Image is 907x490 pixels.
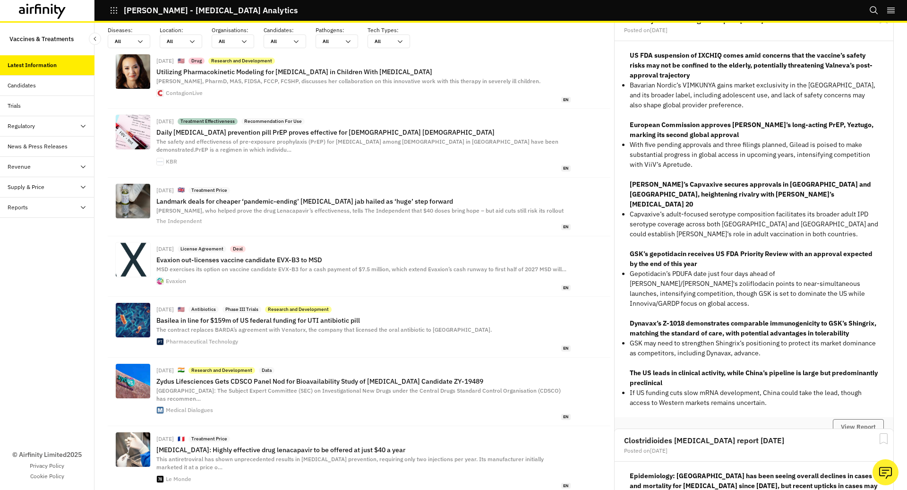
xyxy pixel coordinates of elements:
[561,483,571,489] span: en
[108,236,610,297] a: [DATE]License AgreementDealEvaxion out-licenses vaccine candidate EVX-B3 to MSDMSD exercises its ...
[156,436,174,442] div: [DATE]
[233,246,243,252] p: Deal
[166,476,191,482] div: Le Monde
[156,207,564,214] span: [PERSON_NAME], who helped prove the drug Lenacapavir’s effectiveness, tells The Independent that ...
[156,326,492,333] span: The contract replaces BARDA’s agreement with Venatorx, the company that licensed the oral antibio...
[108,178,610,236] a: [DATE]🇬🇧Treatment PriceLandmark deals for cheaper ‘pandemic-ending’ [MEDICAL_DATA] jab hailed as ...
[156,446,571,454] p: [MEDICAL_DATA]: Highly effective drug lenacapavir to be offered at just $40 a year
[8,122,35,130] div: Regulatory
[561,224,571,230] span: en
[108,297,610,357] a: [DATE]🇺🇸AntibioticsPhase III TrialsResearch and DevelopmentBasilea in line for $159m of US federa...
[630,338,878,358] p: GSK may need to strengthen Shingrix’s positioning to protect its market dominance as competitors,...
[630,249,873,268] strong: GSK’s gepotidacin receives US FDA Priority Review with an approval expected by the end of this year
[116,303,150,337] img: shutterstock_2163497771.jpg
[9,30,74,48] p: Vaccines & Treatments
[156,58,174,64] div: [DATE]
[264,26,316,34] p: Candidates :
[8,183,44,191] div: Supply & Price
[116,242,150,277] img: 19d0d69c-7f37-4d3b-8f26-2866d4ec3311
[156,68,571,76] p: Utilizing Pharmacokinetic Modeling for [MEDICAL_DATA] in Children With [MEDICAL_DATA]
[878,433,890,445] svg: Bookmark Report
[116,115,150,149] img: 29107_31027_3232_v150.jpg
[157,407,163,413] img: favicon.ico
[624,437,884,444] h2: Clostridioides [MEDICAL_DATA] report [DATE]
[178,435,185,443] p: 🇫🇷
[12,450,82,460] p: © Airfinity Limited 2025
[561,414,571,420] span: en
[624,16,884,24] h2: ID Analytics and Insights Report [DATE]
[166,339,238,344] div: Pharmaceutical Technology
[212,26,264,34] p: Organisations :
[157,90,163,96] img: favicon.ico
[630,51,873,79] strong: US FDA suspension of IXCHIQ comes amid concerns that the vaccine’s safety risks may not be confin...
[225,306,258,313] p: Phase III Trials
[180,246,223,252] p: License Agreement
[624,27,884,33] div: Posted on [DATE]
[833,419,884,435] button: View Report
[630,319,876,337] strong: Dynavax’s Z-1018 demonstrates comparable immunogenicity to GSK’s Shingrix, matching the standard ...
[8,61,57,69] div: Latest Information
[8,81,36,90] div: Candidates
[156,198,571,205] p: Landmark deals for cheaper ‘pandemic-ending’ [MEDICAL_DATA] jab hailed as ‘huge’ step forward
[191,367,252,374] p: Research and Development
[166,278,186,284] div: Evaxion
[624,448,884,454] div: Posted on [DATE]
[8,102,21,110] div: Trials
[8,203,28,212] div: Reports
[156,138,558,153] span: The safety and effectiveness of pre-exposure prophylaxis (PrEP) for [MEDICAL_DATA] among [DEMOGRA...
[108,358,610,426] a: [DATE]🇮🇳Research and DevelopmentDataZydus Lifesciences Gets CDSCO Panel Nod for Bioavailability S...
[630,369,878,387] strong: The US leads in clinical activity, while China’s pipeline is large but predominantly preclinical
[108,26,160,34] p: Diseases :
[630,388,878,408] p: If US funding cuts slow mRNA development, China could take the lead, though access to Western mar...
[156,246,174,252] div: [DATE]
[166,159,177,164] div: KBR
[630,180,871,208] strong: [PERSON_NAME]’s Capvaxive secures approvals in [GEOGRAPHIC_DATA] and [GEOGRAPHIC_DATA], heighteni...
[156,129,571,136] p: Daily [MEDICAL_DATA] prevention pill PrEP proves effective for [DEMOGRAPHIC_DATA] [DEMOGRAPHIC_DATA]
[156,119,174,124] div: [DATE]
[191,187,227,194] p: Treatment Price
[116,184,150,218] img: HIV_Prevention_14964.jpg
[191,306,216,313] p: Antibiotics
[156,188,174,193] div: [DATE]
[156,307,174,312] div: [DATE]
[30,472,64,481] a: Cookie Policy
[8,142,68,151] div: News & Press Releases
[156,456,544,471] span: This antiretroviral has shown unprecedented results in [MEDICAL_DATA] prevention, requiring only ...
[178,366,185,374] p: 🇮🇳
[630,269,878,309] p: Gepotidacin’s PDUFA date just four days ahead of [PERSON_NAME]/[PERSON_NAME]'s zoliflodacin point...
[157,338,163,345] img: cropped-Pharmaceutical-Technology-Favicon-300x300.png
[873,459,898,485] button: Ask our analysts
[110,2,298,18] button: [PERSON_NAME] - [MEDICAL_DATA] Analytics
[156,387,561,402] span: [GEOGRAPHIC_DATA]: The Subject Expert Committee (SEC) on Investigational New Drugs under the Cent...
[244,118,302,125] p: Recommendation For Use
[156,368,174,373] div: [DATE]
[157,158,163,165] img: faviconV2
[630,140,878,170] p: With five pending approvals and three filings planned, Gilead is poised to make substantial progr...
[160,26,212,34] p: Location :
[157,278,163,284] img: favicon.ico
[156,266,566,273] span: MSD exercises its option on vaccine candidate EVX-B3 for a cash payment of $7.5 million, which ex...
[211,58,272,64] p: Research and Development
[116,364,150,398] img: 231917-zydus-lifesciences-50.jpg
[178,306,185,314] p: 🇺🇸
[156,256,571,264] p: Evaxion out-licenses vaccine candidate EVX-B3 to MSD
[108,48,610,109] a: [DATE]🇺🇸DrugResearch and DevelopmentUtilizing Pharmacokinetic Modeling for [MEDICAL_DATA] in Chil...
[116,54,150,89] img: ad4596b54f5de5910fd30aa321723a7a07945297-590x664.png
[166,90,203,96] div: ContagionLive
[30,462,64,470] a: Privacy Policy
[124,6,298,15] p: [PERSON_NAME] - [MEDICAL_DATA] Analytics
[630,209,878,239] p: Capvaxive’s adult-focused serotype composition facilitates its broader adult IPD serotype coverag...
[561,165,571,172] span: en
[178,186,185,194] p: 🇬🇧
[156,218,202,224] div: The Independent
[561,97,571,103] span: en
[630,120,873,139] strong: European Commission approves [PERSON_NAME]’s long-acting PrEP, Yeztugo, marking its second global...
[316,26,368,34] p: Pathogens :
[262,367,272,374] p: Data
[156,77,540,85] span: [PERSON_NAME], PharmD, MAS, FIDSA, FCCP, FCSHP, discusses her collaboration on this innovative wo...
[8,163,31,171] div: Revenue
[178,57,185,65] p: 🇺🇸
[561,285,571,291] span: en
[368,26,419,34] p: Tech Types :
[89,33,101,45] button: Close Sidebar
